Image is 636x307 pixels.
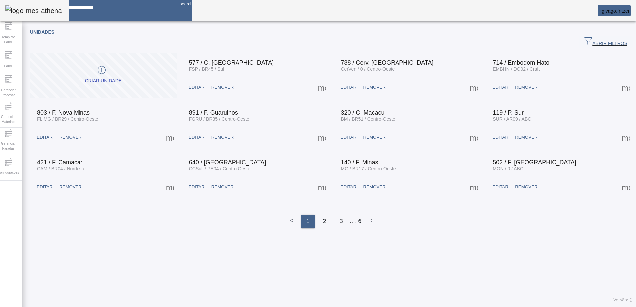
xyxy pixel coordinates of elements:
[208,181,237,193] button: REMOVER
[363,84,385,91] span: REMOVER
[492,134,508,141] span: EDITAR
[208,131,237,143] button: REMOVER
[341,184,357,190] span: EDITAR
[515,134,537,141] span: REMOVER
[189,59,274,66] span: 577 / C. [GEOGRAPHIC_DATA]
[185,181,208,193] button: EDITAR
[493,109,524,116] span: 119 / P. Sur
[340,217,343,225] span: 3
[341,84,357,91] span: EDITAR
[613,298,633,302] span: Versão: ()
[59,184,81,190] span: REMOVER
[189,109,238,116] span: 891 / F. Guarulhos
[512,81,541,93] button: REMOVER
[33,131,56,143] button: EDITAR
[620,181,632,193] button: Mais
[358,215,361,228] li: 6
[85,78,122,84] div: Criar unidade
[37,159,84,166] span: 421 / F. Camacari
[468,81,480,93] button: Mais
[337,181,360,193] button: EDITAR
[363,134,385,141] span: REMOVER
[37,184,53,190] span: EDITAR
[489,181,512,193] button: EDITAR
[189,134,205,141] span: EDITAR
[189,84,205,91] span: EDITAR
[468,131,480,143] button: Mais
[620,81,632,93] button: Mais
[341,134,357,141] span: EDITAR
[185,81,208,93] button: EDITAR
[515,184,537,190] span: REMOVER
[316,131,328,143] button: Mais
[492,184,508,190] span: EDITAR
[493,59,549,66] span: 714 / Embodom Hato
[189,66,224,72] span: FSP / BR45 / Sul
[341,109,385,116] span: 320 / C. Macacu
[37,166,85,171] span: CAM / BR04 / Nordeste
[360,181,389,193] button: REMOVER
[579,36,633,48] button: ABRIR FILTROS
[316,181,328,193] button: Mais
[512,181,541,193] button: REMOVER
[602,8,631,14] span: givago.fritzen
[360,131,389,143] button: REMOVER
[164,181,176,193] button: Mais
[341,166,396,171] span: MG / BR17 / Centro-Oeste
[584,37,627,47] span: ABRIR FILTROS
[30,29,54,35] span: Unidades
[341,66,395,72] span: CerVen / 0 / Centro-Oeste
[164,131,176,143] button: Mais
[341,116,395,122] span: BM / BR51 / Centro-Oeste
[489,81,512,93] button: EDITAR
[620,131,632,143] button: Mais
[2,62,14,71] span: Fabril
[211,84,234,91] span: REMOVER
[211,134,234,141] span: REMOVER
[37,116,98,122] span: FL MG / BR29 / Centro-Oeste
[493,159,576,166] span: 502 / F. [GEOGRAPHIC_DATA]
[489,131,512,143] button: EDITAR
[59,134,81,141] span: REMOVER
[56,131,85,143] button: REMOVER
[189,184,205,190] span: EDITAR
[211,184,234,190] span: REMOVER
[56,181,85,193] button: REMOVER
[341,59,434,66] span: 788 / Cerv. [GEOGRAPHIC_DATA]
[492,84,508,91] span: EDITAR
[337,81,360,93] button: EDITAR
[350,215,356,228] li: ...
[33,181,56,193] button: EDITAR
[189,166,250,171] span: CCSull / PE04 / Centro-Oeste
[493,166,523,171] span: MON / 0 / ABC
[493,116,531,122] span: SUR / AR09 / ABC
[512,131,541,143] button: REMOVER
[5,5,62,16] img: logo-mes-athena
[185,131,208,143] button: EDITAR
[515,84,537,91] span: REMOVER
[323,217,326,225] span: 2
[208,81,237,93] button: REMOVER
[341,159,378,166] span: 140 / F. Minas
[37,134,53,141] span: EDITAR
[30,53,177,98] button: Criar unidade
[337,131,360,143] button: EDITAR
[189,116,249,122] span: FGRU / BR35 / Centro-Oeste
[37,109,90,116] span: 803 / F. Nova Minas
[189,159,266,166] span: 640 / [GEOGRAPHIC_DATA]
[493,66,540,72] span: EMBHN / DO02 / Craft
[468,181,480,193] button: Mais
[316,81,328,93] button: Mais
[363,184,385,190] span: REMOVER
[360,81,389,93] button: REMOVER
